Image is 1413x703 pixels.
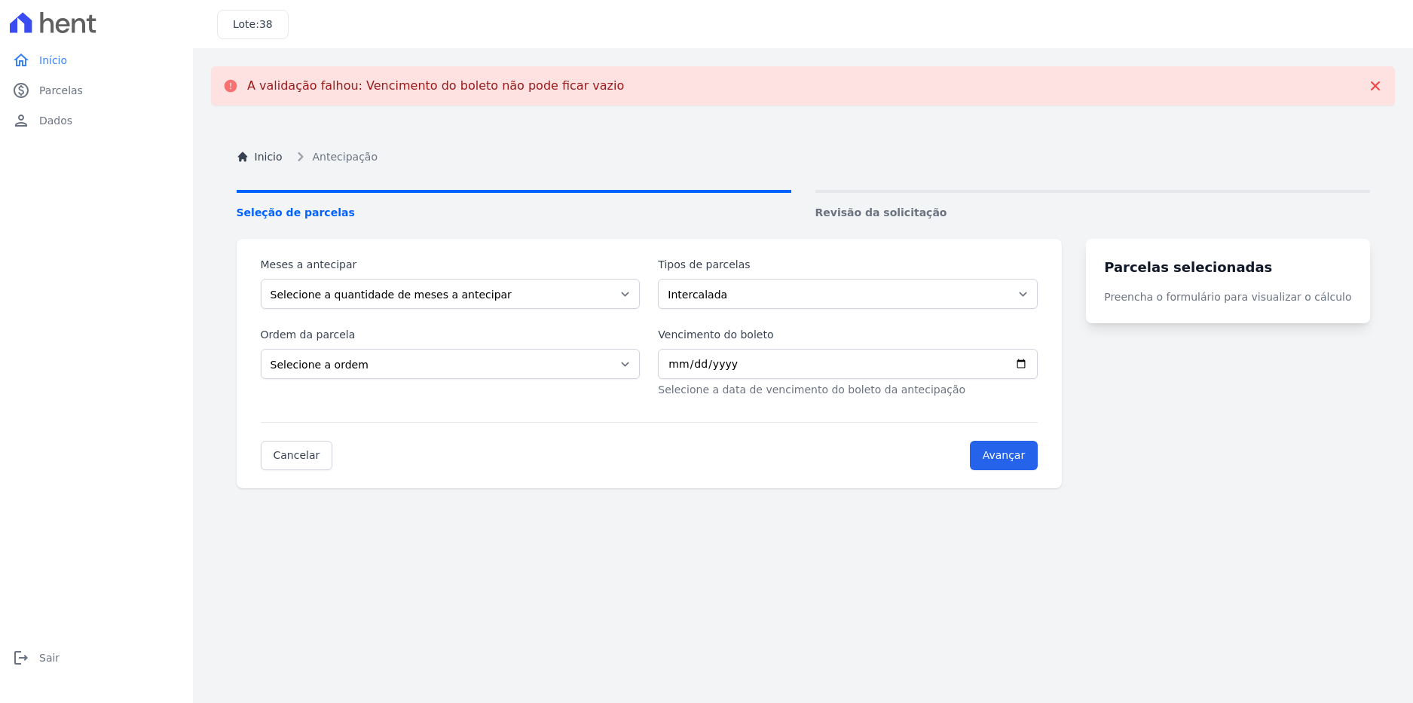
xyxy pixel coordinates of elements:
p: Preencha o formulário para visualizar o cálculo [1104,289,1351,305]
i: paid [12,81,30,99]
p: A validação falhou: Vencimento do boleto não pode ficar vazio [247,78,624,93]
a: logoutSair [6,643,187,673]
a: homeInício [6,45,187,75]
a: Cancelar [261,441,333,470]
input: Avançar [970,441,1038,470]
span: Seleção de parcelas [237,205,791,221]
span: Revisão da solicitação [815,205,1370,221]
span: Sair [39,650,60,665]
a: Inicio [237,149,283,165]
label: Ordem da parcela [261,327,641,343]
i: person [12,112,30,130]
p: Selecione a data de vencimento do boleto da antecipação [658,382,1038,398]
nav: Progress [237,190,1370,221]
h3: Lote: [233,17,273,32]
span: Parcelas [39,83,83,98]
h3: Parcelas selecionadas [1104,257,1351,277]
label: Tipos de parcelas [658,257,1038,273]
span: Início [39,53,67,68]
i: home [12,51,30,69]
label: Meses a antecipar [261,257,641,273]
nav: Breadcrumb [237,148,1370,166]
i: logout [12,649,30,667]
label: Vencimento do boleto [658,327,1038,343]
a: personDados [6,105,187,136]
span: Dados [39,113,72,128]
span: Antecipação [313,149,378,165]
a: paidParcelas [6,75,187,105]
span: 38 [259,18,273,30]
